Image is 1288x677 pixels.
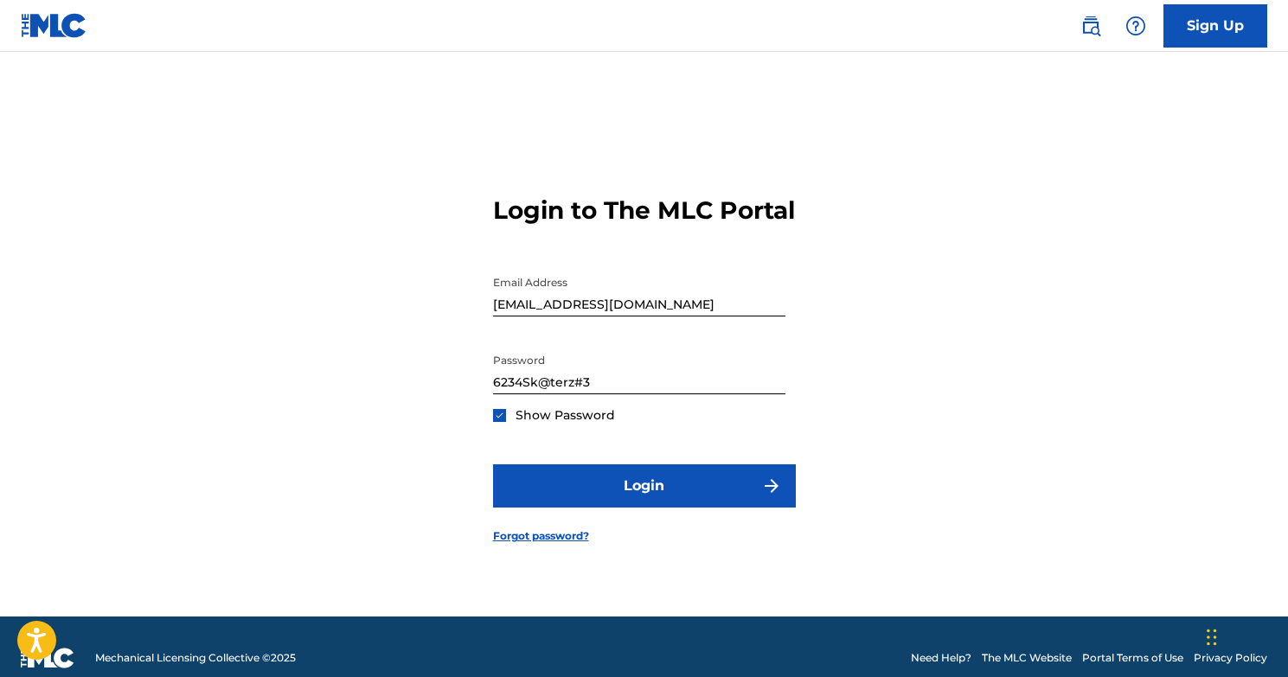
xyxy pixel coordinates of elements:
span: Show Password [516,407,615,423]
span: Mechanical Licensing Collective © 2025 [95,650,296,666]
img: logo [21,648,74,668]
a: The MLC Website [982,650,1072,666]
h3: Login to The MLC Portal [493,195,795,226]
iframe: Chat Widget [1201,594,1288,677]
a: Portal Terms of Use [1082,650,1183,666]
img: search [1080,16,1101,36]
a: Privacy Policy [1194,650,1267,666]
img: MLC Logo [21,13,87,38]
div: Help [1118,9,1153,43]
a: Need Help? [911,650,971,666]
div: Drag [1207,611,1217,663]
img: checkbox [495,411,504,420]
a: Forgot password? [493,528,589,544]
a: Sign Up [1163,4,1267,48]
a: Public Search [1073,9,1108,43]
img: help [1125,16,1146,36]
button: Login [493,464,796,508]
img: f7272a7cc735f4ea7f67.svg [761,476,782,496]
